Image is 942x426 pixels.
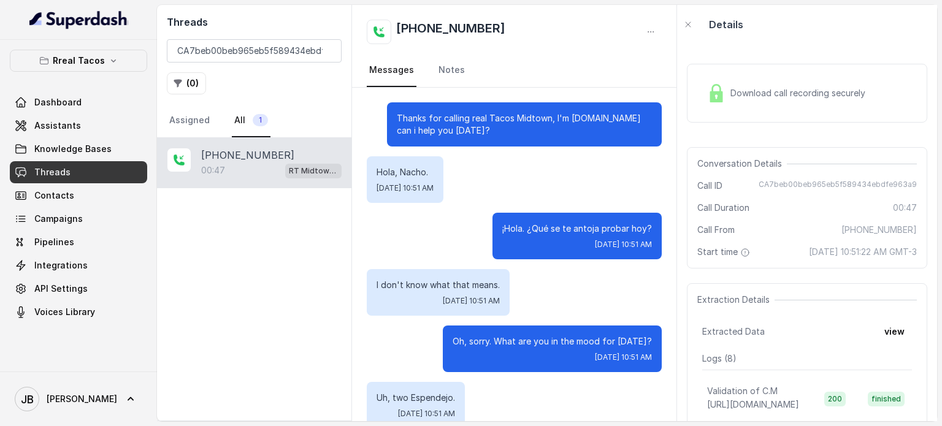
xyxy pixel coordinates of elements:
[10,50,147,72] button: Rreal Tacos
[167,15,342,29] h2: Threads
[34,236,74,248] span: Pipelines
[377,392,455,404] p: Uh, two Espendejo.
[201,164,225,177] p: 00:47
[702,325,765,338] span: Extracted Data
[697,180,722,192] span: Call ID
[877,321,912,343] button: view
[377,166,434,178] p: Hola, Nacho.
[730,87,870,99] span: Download call recording securely
[34,213,83,225] span: Campaigns
[453,335,652,348] p: Oh, sorry. What are you in the mood for [DATE]?
[10,254,147,276] a: Integrations
[595,352,652,362] span: [DATE] 10:51 AM
[21,393,34,406] text: JB
[841,224,917,236] span: [PHONE_NUMBER]
[707,399,799,409] span: [URL][DOMAIN_NAME]
[702,352,912,365] p: Logs ( 8 )
[29,10,128,29] img: light.svg
[34,96,82,108] span: Dashboard
[595,240,652,249] span: [DATE] 10:51 AM
[10,208,147,230] a: Campaigns
[697,294,775,306] span: Extraction Details
[34,259,88,272] span: Integrations
[34,143,112,155] span: Knowledge Bases
[809,246,917,258] span: [DATE] 10:51:22 AM GMT-3
[10,278,147,300] a: API Settings
[34,283,88,295] span: API Settings
[232,104,270,137] a: All1
[697,202,749,214] span: Call Duration
[377,183,434,193] span: [DATE] 10:51 AM
[443,296,500,306] span: [DATE] 10:51 AM
[397,112,652,137] p: Thanks for calling real Tacos Midtown, I'm [DOMAIN_NAME] can i help you [DATE]?
[34,166,71,178] span: Threads
[34,306,95,318] span: Voices Library
[167,72,206,94] button: (0)
[289,165,338,177] p: RT Midtown / EN
[868,392,905,406] span: finished
[167,104,342,137] nav: Tabs
[10,91,147,113] a: Dashboard
[10,231,147,253] a: Pipelines
[824,392,846,406] span: 200
[10,115,147,137] a: Assistants
[759,180,917,192] span: CA7beb00beb965eb5f589434ebdfe963a9
[34,120,81,132] span: Assistants
[436,54,467,87] a: Notes
[10,138,147,160] a: Knowledge Bases
[396,20,505,44] h2: [PHONE_NUMBER]
[201,148,294,162] p: [PHONE_NUMBER]
[377,279,500,291] p: I don't know what that means.
[34,189,74,202] span: Contacts
[697,246,752,258] span: Start time
[367,54,416,87] a: Messages
[893,202,917,214] span: 00:47
[53,53,105,68] p: Rreal Tacos
[367,54,662,87] nav: Tabs
[707,84,726,102] img: Lock Icon
[167,39,342,63] input: Search by Call ID or Phone Number
[47,393,117,405] span: [PERSON_NAME]
[10,184,147,207] a: Contacts
[167,104,212,137] a: Assigned
[398,409,455,419] span: [DATE] 10:51 AM
[502,223,652,235] p: ¡Hola. ¿Qué se te antoja probar hoy?
[709,17,743,32] p: Details
[697,158,787,170] span: Conversation Details
[707,385,778,397] p: Validation of C.M
[10,301,147,323] a: Voices Library
[10,382,147,416] a: [PERSON_NAME]
[10,161,147,183] a: Threads
[253,114,268,126] span: 1
[697,224,735,236] span: Call From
